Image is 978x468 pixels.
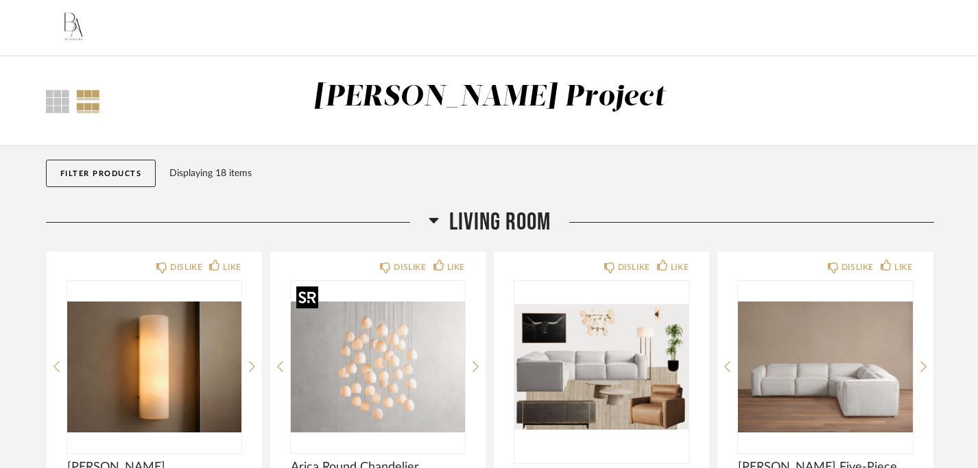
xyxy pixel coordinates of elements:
[170,260,202,274] div: DISLIKE
[894,260,912,274] div: LIKE
[738,281,912,452] img: undefined
[618,260,650,274] div: DISLIKE
[46,1,101,56] img: 43f6747d-3af3-4e81-934d-54bd09ead313.png
[46,160,156,187] button: Filter Products
[514,281,689,452] img: undefined
[671,260,689,274] div: LIKE
[223,260,241,274] div: LIKE
[449,208,551,237] span: Living Room
[842,260,874,274] div: DISLIKE
[291,281,465,452] img: undefined
[67,281,241,452] img: undefined
[514,281,689,452] div: 0
[394,260,426,274] div: DISLIKE
[313,83,665,112] div: [PERSON_NAME] Project
[169,166,927,181] div: Displaying 18 items
[447,260,465,274] div: LIKE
